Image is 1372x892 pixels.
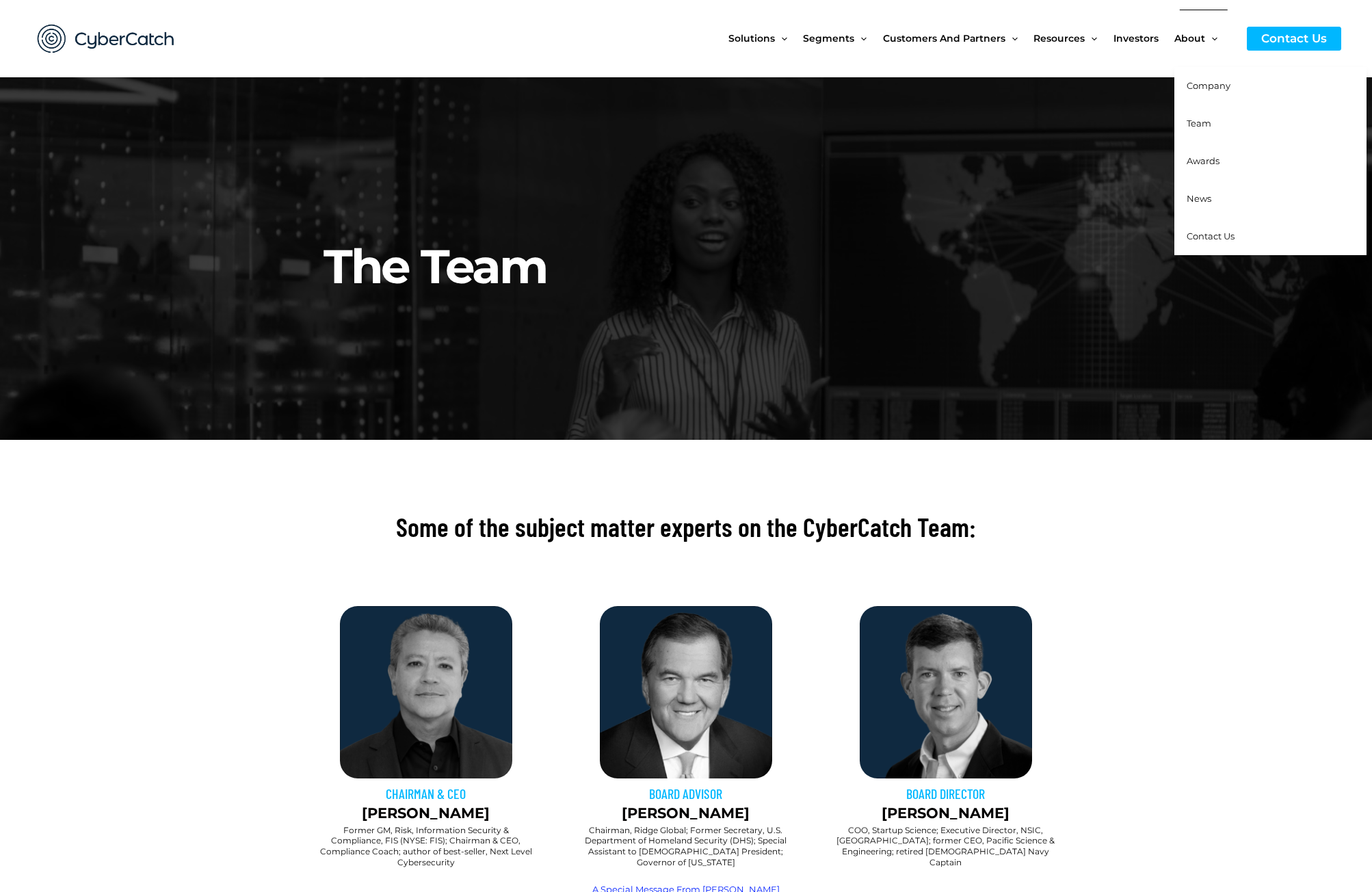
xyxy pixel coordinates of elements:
[1174,180,1367,218] a: News
[1174,105,1367,142] a: Team
[563,802,809,824] p: [PERSON_NAME]
[1174,67,1367,105] a: Company
[24,10,188,67] img: CyberCatch
[1085,10,1097,67] span: Menu Toggle
[324,114,1059,298] h2: The Team
[1187,155,1219,166] span: Awards
[303,510,1069,545] h2: Some of the subject matter experts on the CyberCatch Team:
[823,785,1069,802] h3: BOARD DIRECTOR
[303,802,549,824] p: [PERSON_NAME]
[823,802,1069,824] p: [PERSON_NAME]
[1174,218,1367,255] a: Contact Us
[883,10,1005,67] span: Customers and Partners
[1174,10,1205,67] span: About
[1113,10,1174,67] a: Investors
[563,785,809,802] h3: BOARD ADVISOR
[1033,10,1085,67] span: Resources
[803,10,854,67] span: Segments
[1187,231,1235,241] span: Contact Us
[303,785,549,802] h3: CHAIRMAN & CEO
[1174,142,1367,180] a: Awards
[728,10,1233,67] nav: Site Navigation: New Main Menu
[1113,10,1159,67] span: Investors
[775,10,787,67] span: Menu Toggle
[1187,80,1230,91] span: Company
[836,825,1055,867] h2: COO, Startup Science; Executive Director, NSIC, [GEOGRAPHIC_DATA]; former CEO, Pacific Science & ...
[728,10,775,67] span: Solutions
[1205,10,1217,67] span: Menu Toggle
[1187,118,1211,129] span: Team
[1005,10,1018,67] span: Menu Toggle
[577,825,795,867] h2: Chairman, Ridge Global; Former Secretary, U.S. Department of Homeland Security (DHS); Special Ass...
[1187,193,1211,204] span: News
[854,10,867,67] span: Menu Toggle
[1247,27,1341,51] a: Contact Us
[317,825,536,867] h2: Former GM, Risk, Information Security & Compliance, FIS (NYSE: FIS); Chairman & CEO, Compliance C...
